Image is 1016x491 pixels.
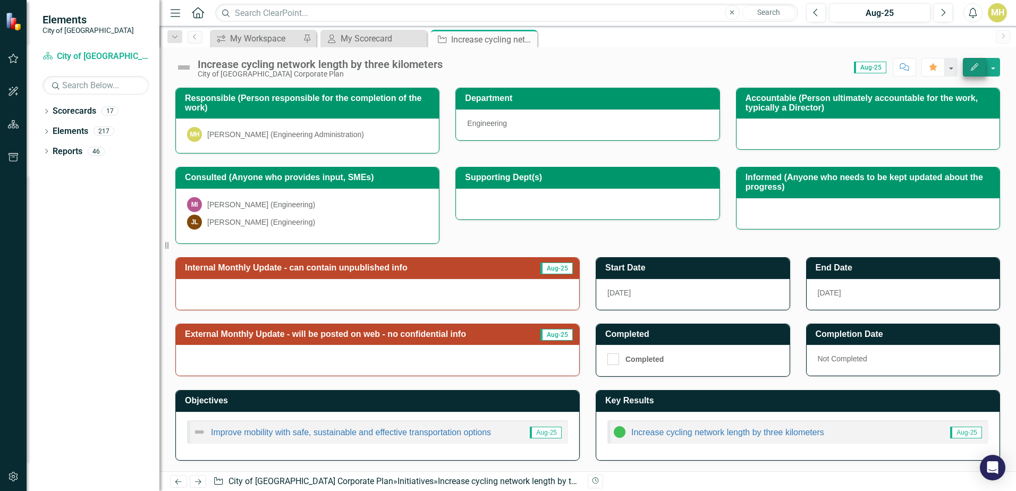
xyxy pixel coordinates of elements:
[530,427,562,438] span: Aug-25
[540,329,573,341] span: Aug-25
[88,147,105,156] div: 46
[43,13,134,26] span: Elements
[950,427,982,438] span: Aug-25
[829,3,930,22] button: Aug-25
[605,329,784,339] h3: Completed
[605,396,994,405] h3: Key Results
[451,33,535,46] div: Increase cycling network length by three kilometers
[540,263,573,274] span: Aug-25
[53,125,88,138] a: Elements
[228,476,393,486] a: City of [GEOGRAPHIC_DATA] Corporate Plan
[43,26,134,35] small: City of [GEOGRAPHIC_DATA]
[213,476,580,488] div: » »
[53,105,96,117] a: Scorecards
[607,289,631,297] span: [DATE]
[215,4,798,22] input: Search ClearPoint...
[465,94,714,103] h3: Department
[5,12,24,31] img: ClearPoint Strategy
[207,217,315,227] div: [PERSON_NAME] (Engineering)
[742,5,795,20] button: Search
[746,173,994,191] h3: Informed (Anyone who needs to be kept updated about the progress)
[207,199,315,210] div: [PERSON_NAME] (Engineering)
[980,455,1005,480] div: Open Intercom Messenger
[213,32,300,45] a: My Workspace
[211,428,491,437] a: Improve mobility with safe, sustainable and effective transportation options
[207,129,364,140] div: [PERSON_NAME] (Engineering Administration)
[757,8,780,16] span: Search
[185,94,434,112] h3: Responsible (Person responsible for the completion of the work)
[185,329,532,339] h3: External Monthly Update - will be posted on web - no confidential info
[230,32,300,45] div: My Workspace
[605,263,784,273] h3: Start Date
[631,428,824,437] a: Increase cycling network length by three kilometers
[43,76,149,95] input: Search Below...
[854,62,886,73] span: Aug-25
[193,426,206,438] img: Not Defined
[833,7,927,20] div: Aug-25
[185,173,434,182] h3: Consulted (Anyone who provides input, SMEs)
[185,263,523,273] h3: Internal Monthly Update - can contain unpublished info
[101,107,118,116] div: 17
[198,58,443,70] div: Increase cycling network length by three kilometers
[187,127,202,142] div: MH
[465,173,714,182] h3: Supporting Dept(s)
[43,50,149,63] a: City of [GEOGRAPHIC_DATA] Corporate Plan
[438,476,628,486] div: Increase cycling network length by three kilometers
[807,345,1000,376] div: Not Completed
[187,197,202,212] div: MI
[187,215,202,230] div: JL
[467,119,507,128] span: Engineering
[175,59,192,76] img: Not Defined
[94,127,114,136] div: 217
[397,476,434,486] a: Initiatives
[818,289,841,297] span: [DATE]
[53,146,82,158] a: Reports
[613,426,626,438] img: In Progress
[323,32,424,45] a: My Scorecard
[198,70,443,78] div: City of [GEOGRAPHIC_DATA] Corporate Plan
[988,3,1007,22] button: MH
[746,94,994,112] h3: Accountable (Person ultimately accountable for the work, typically a Director)
[816,329,995,339] h3: Completion Date
[816,263,995,273] h3: End Date
[341,32,424,45] div: My Scorecard
[185,396,574,405] h3: Objectives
